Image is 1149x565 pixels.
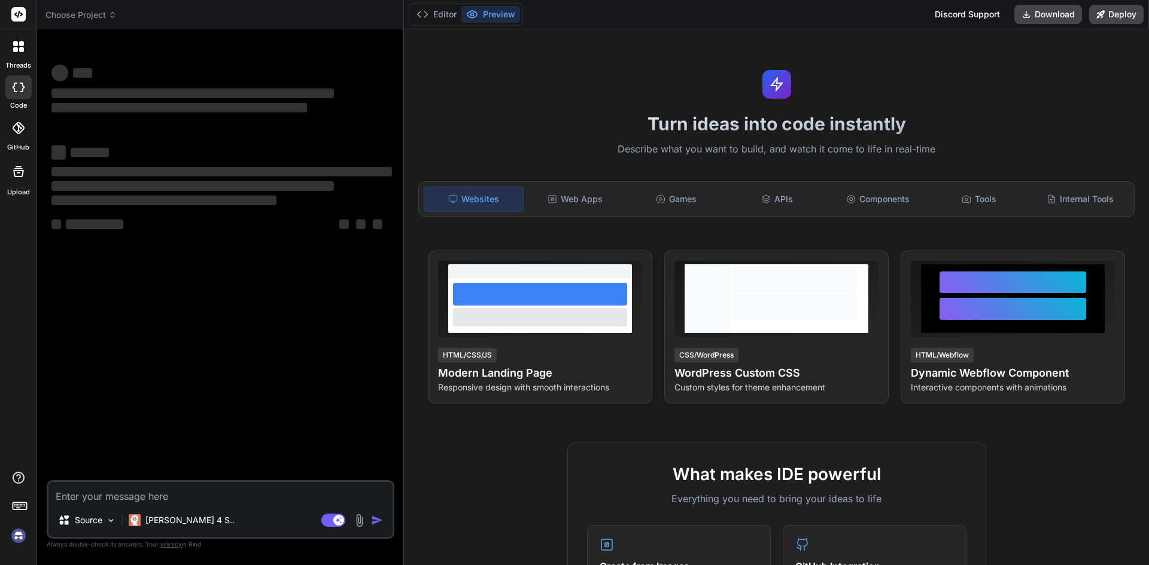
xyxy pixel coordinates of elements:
[8,526,29,546] img: signin
[438,348,497,362] div: HTML/CSS/JS
[911,381,1115,393] p: Interactive components with animations
[1089,5,1144,24] button: Deploy
[674,348,738,362] div: CSS/WordPress
[911,348,974,362] div: HTML/Webflow
[51,181,334,191] span: ‌
[461,6,520,23] button: Preview
[627,187,726,212] div: Games
[412,6,461,23] button: Editor
[106,515,116,526] img: Pick Models
[928,5,1007,24] div: Discord Support
[371,514,383,526] img: icon
[51,65,68,81] span: ‌
[829,187,928,212] div: Components
[674,365,879,381] h4: WordPress Custom CSS
[51,196,276,205] span: ‌
[411,142,1142,157] p: Describe what you want to build, and watch it come to life in real-time
[424,187,524,212] div: Websites
[1031,187,1129,212] div: Internal Tools
[160,540,182,548] span: privacy
[339,219,349,229] span: ‌
[7,142,29,152] label: GitHub
[930,187,1029,212] div: Tools
[71,148,109,157] span: ‌
[51,88,334,98] span: ‌
[7,187,30,197] label: Upload
[51,219,61,229] span: ‌
[438,381,642,393] p: Responsive design with smooth interactions
[911,365,1115,381] h4: Dynamic Webflow Component
[45,9,117,21] span: Choose Project
[145,514,235,526] p: [PERSON_NAME] 4 S..
[66,219,123,229] span: ‌
[51,103,307,112] span: ‌
[47,539,394,550] p: Always double-check its answers. Your in Bind
[129,514,141,526] img: Claude 4 Sonnet
[1014,5,1082,24] button: Download
[51,145,66,160] span: ‌
[674,381,879,393] p: Custom styles for theme enhancement
[356,219,366,229] span: ‌
[73,68,92,78] span: ‌
[438,365,642,381] h4: Modern Landing Page
[352,514,366,527] img: attachment
[526,187,625,212] div: Web Apps
[373,219,382,229] span: ‌
[51,167,392,176] span: ‌
[10,100,27,111] label: code
[75,514,102,526] p: Source
[5,60,31,71] label: threads
[411,113,1142,135] h1: Turn ideas into code instantly
[587,462,966,487] h2: What makes IDE powerful
[728,187,826,212] div: APIs
[587,491,966,506] p: Everything you need to bring your ideas to life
